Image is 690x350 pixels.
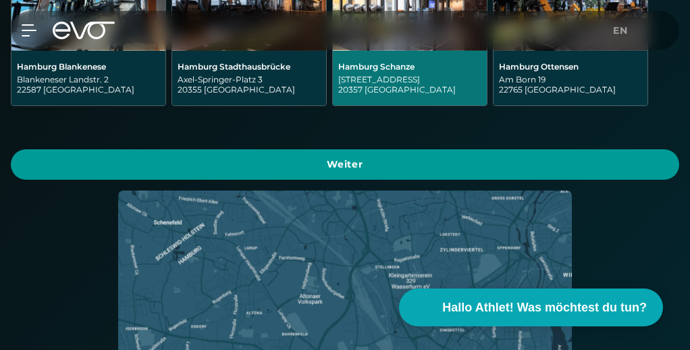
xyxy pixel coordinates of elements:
div: Hamburg Blankenese [17,61,160,72]
div: Hamburg Stadthausbrücke [178,61,321,72]
div: Hamburg Schanze [338,61,481,72]
div: Hamburg Ottensen [499,61,642,72]
a: en [613,23,644,39]
div: Am Born 19 22765 [GEOGRAPHIC_DATA] [499,74,642,95]
div: Axel-Springer-Platz 3 20355 [GEOGRAPHIC_DATA] [178,74,321,95]
span: Hallo Athlet! Was möchtest du tun? [442,299,647,317]
button: Hallo Athlet! Was möchtest du tun? [399,289,663,326]
a: Weiter [11,149,679,180]
span: Weiter [27,157,663,172]
span: en [613,24,628,36]
div: Blankeneser Landstr. 2 22587 [GEOGRAPHIC_DATA] [17,74,160,95]
div: [STREET_ADDRESS] 20357 [GEOGRAPHIC_DATA] [338,74,481,95]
